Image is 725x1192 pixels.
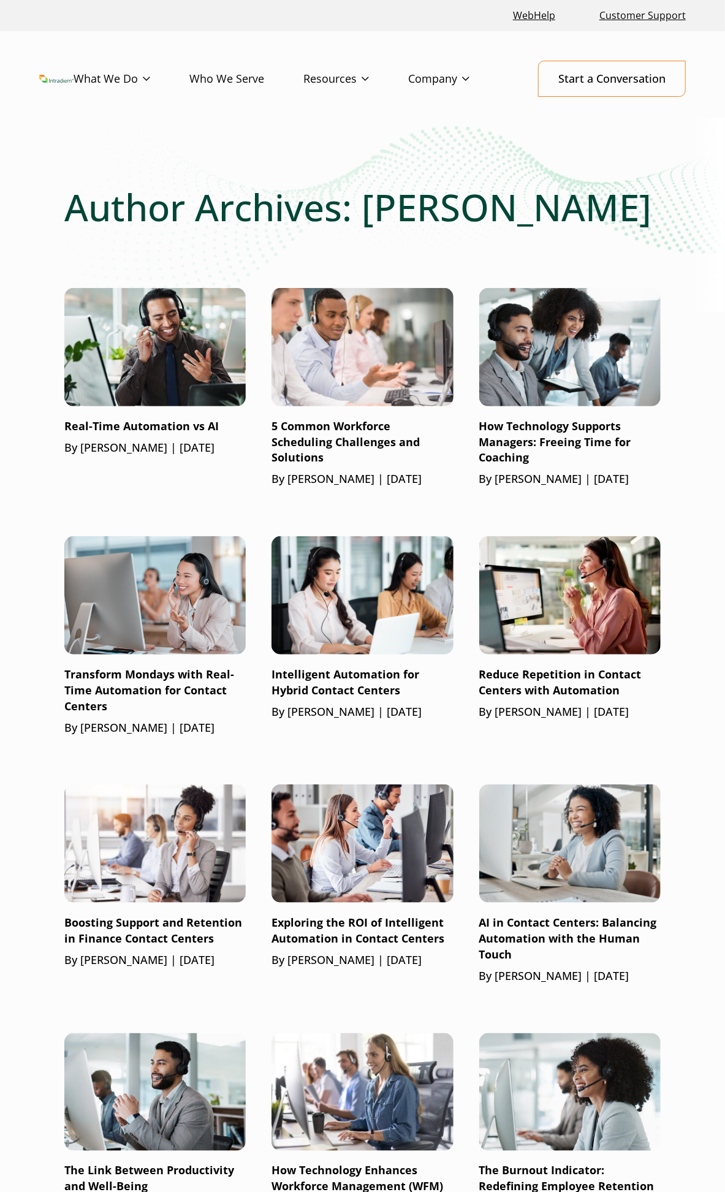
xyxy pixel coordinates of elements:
[271,419,453,466] p: 5 Common Workforce Scheduling Challenges and Solutions
[479,536,661,719] a: Reduce Repetition in Contact Centers with AutomationBy [PERSON_NAME] | [DATE]
[479,667,661,699] p: Reduce Repetition in Contact Centers with Automation
[64,720,246,736] p: By [PERSON_NAME] | [DATE]
[303,61,408,97] a: Resources
[39,75,74,83] img: Intradiem
[64,440,246,456] p: By [PERSON_NAME] | [DATE]
[64,288,246,455] a: Real-Time Automation vs AIBy [PERSON_NAME] | [DATE]
[594,2,691,29] a: Customer Support
[271,952,453,968] p: By [PERSON_NAME] | [DATE]
[64,915,246,947] p: Boosting Support and Retention in Finance Contact Centers
[479,784,661,984] a: AI in Contact Centers: Balancing Automation with the Human TouchBy [PERSON_NAME] | [DATE]
[479,419,661,466] p: How Technology Supports Managers: Freeing Time for Coaching
[271,536,453,719] a: Intelligent Automation for Hybrid Contact CentersBy [PERSON_NAME] | [DATE]
[64,952,246,968] p: By [PERSON_NAME] | [DATE]
[479,471,661,487] p: By [PERSON_NAME] | [DATE]
[479,968,661,984] p: By [PERSON_NAME] | [DATE]
[538,61,686,97] a: Start a Conversation
[271,471,453,487] p: By [PERSON_NAME] | [DATE]
[408,61,509,97] a: Company
[479,704,661,720] p: By [PERSON_NAME] | [DATE]
[271,704,453,720] p: By [PERSON_NAME] | [DATE]
[479,915,661,963] p: AI in Contact Centers: Balancing Automation with the Human Touch
[64,536,246,735] a: Transform Mondays with Real-Time Automation for Contact CentersBy [PERSON_NAME] | [DATE]
[64,419,246,435] p: Real-Time Automation vs AI
[508,2,560,29] a: Link opens in a new window
[271,784,453,968] a: Exploring the ROI of Intelligent Automation in Contact CentersBy [PERSON_NAME] | [DATE]
[271,288,453,487] a: 5 Common Workforce Scheduling Challenges and SolutionsBy [PERSON_NAME] | [DATE]
[39,75,74,83] a: Link to homepage of Intradiem
[271,667,453,699] p: Intelligent Automation for Hybrid Contact Centers
[189,61,303,97] a: Who We Serve
[271,915,453,947] p: Exploring the ROI of Intelligent Automation in Contact Centers
[64,185,661,229] h1: Author Archives: [PERSON_NAME]
[479,288,661,487] a: How Technology Supports Managers: Freeing Time for CoachingBy [PERSON_NAME] | [DATE]
[74,61,189,97] a: What We Do
[64,784,246,968] a: Boosting Support and Retention in Finance Contact CentersBy [PERSON_NAME] | [DATE]
[64,667,246,715] p: Transform Mondays with Real-Time Automation for Contact Centers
